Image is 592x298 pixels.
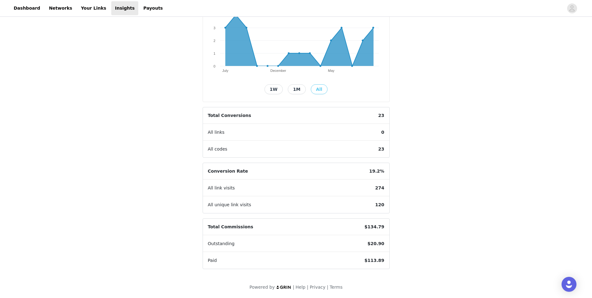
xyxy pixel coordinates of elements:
span: | [293,285,294,290]
span: $20.90 [362,235,389,252]
span: 23 [373,141,389,157]
span: 19.2% [364,163,389,179]
span: Paid [203,252,222,269]
a: Dashboard [10,1,44,15]
span: Outstanding [203,235,240,252]
text: 3 [213,26,215,30]
button: 1W [264,84,283,94]
div: avatar [569,3,575,13]
span: 0 [376,124,389,141]
span: $134.79 [360,219,389,235]
a: Networks [45,1,76,15]
span: Powered by [250,285,275,290]
span: All codes [203,141,232,157]
span: 120 [370,197,389,213]
span: Total Commissions [203,219,258,235]
a: Help [296,285,305,290]
span: 23 [373,107,389,124]
text: 2 [213,39,215,43]
span: $113.89 [360,252,389,269]
span: Total Conversions [203,107,256,124]
text: 1 [213,52,215,55]
a: Insights [111,1,138,15]
text: May [328,69,334,72]
img: logo [276,285,291,289]
text: December [270,69,286,72]
span: 274 [370,180,389,196]
a: Payouts [140,1,167,15]
text: 0 [213,64,215,68]
a: Your Links [77,1,110,15]
button: All [311,84,328,94]
text: July [222,69,228,72]
div: Open Intercom Messenger [562,277,576,292]
span: Conversion Rate [203,163,253,179]
span: All unique link visits [203,197,256,213]
button: 1M [288,84,306,94]
span: All links [203,124,230,141]
a: Terms [330,285,342,290]
span: | [307,285,308,290]
span: | [327,285,328,290]
span: All link visits [203,180,240,196]
a: Privacy [310,285,326,290]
